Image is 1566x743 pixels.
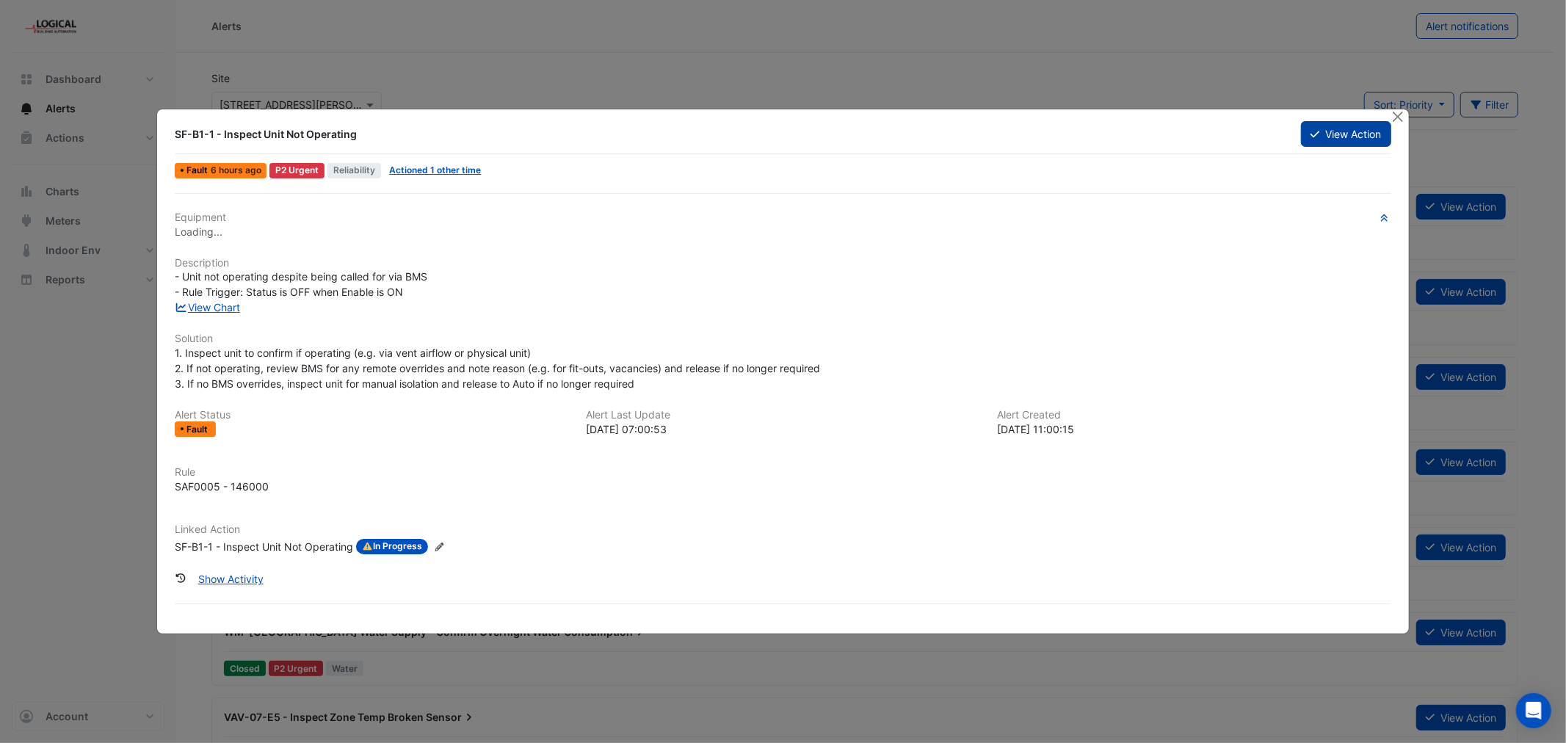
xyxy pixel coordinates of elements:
[175,409,568,421] h6: Alert Status
[586,421,979,437] div: [DATE] 07:00:53
[175,127,1283,142] div: SF-B1-1 - Inspect Unit Not Operating
[175,211,1391,224] h6: Equipment
[586,409,979,421] h6: Alert Last Update
[175,479,269,494] div: SAF0005 - 146000
[998,409,1391,421] h6: Alert Created
[1391,109,1406,125] button: Close
[389,164,481,175] a: Actioned 1 other time
[327,163,381,178] span: Reliability
[175,347,820,390] span: 1. Inspect unit to confirm if operating (e.g. via vent airflow or physical unit) 2. If not operat...
[175,257,1391,269] h6: Description
[186,425,211,434] span: Fault
[175,270,427,298] span: - Unit not operating despite being called for via BMS - Rule Trigger: Status is OFF when Enable i...
[175,333,1391,345] h6: Solution
[189,566,273,592] button: Show Activity
[175,539,353,555] div: SF-B1-1 - Inspect Unit Not Operating
[175,523,1391,536] h6: Linked Action
[211,164,261,175] span: Tue 26-Aug-2025 07:00 AEST
[175,301,240,313] a: View Chart
[175,466,1391,479] h6: Rule
[1301,121,1391,147] button: View Action
[186,166,211,175] span: Fault
[1516,693,1551,728] div: Open Intercom Messenger
[269,163,325,178] div: P2 Urgent
[356,539,428,555] span: In Progress
[175,225,222,238] span: Loading...
[434,542,445,553] fa-icon: Edit Linked Action
[998,421,1391,437] div: [DATE] 11:00:15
